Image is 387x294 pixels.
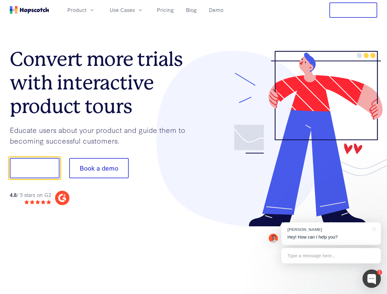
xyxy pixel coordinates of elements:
button: Product [64,5,99,15]
div: Type a message here... [281,248,381,263]
div: 1 [377,270,382,275]
h1: Convert more trials with interactive product tours [10,47,194,118]
img: Mark Spera [269,234,278,243]
a: Blog [184,5,199,15]
button: Free Trial [329,2,377,18]
p: Educate users about your product and guide them to becoming successful customers. [10,125,194,146]
button: Book a demo [69,158,129,178]
span: Product [67,6,86,14]
div: [PERSON_NAME] [287,227,369,232]
a: Demo [207,5,226,15]
button: Use Cases [106,5,147,15]
a: Pricing [154,5,176,15]
a: Home [10,6,49,14]
strong: 4.8 [10,191,17,198]
span: Use Cases [110,6,135,14]
button: Show me! [10,158,59,178]
p: Hey! How can I help you? [287,234,375,240]
div: / 5 stars on G2 [10,191,51,199]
